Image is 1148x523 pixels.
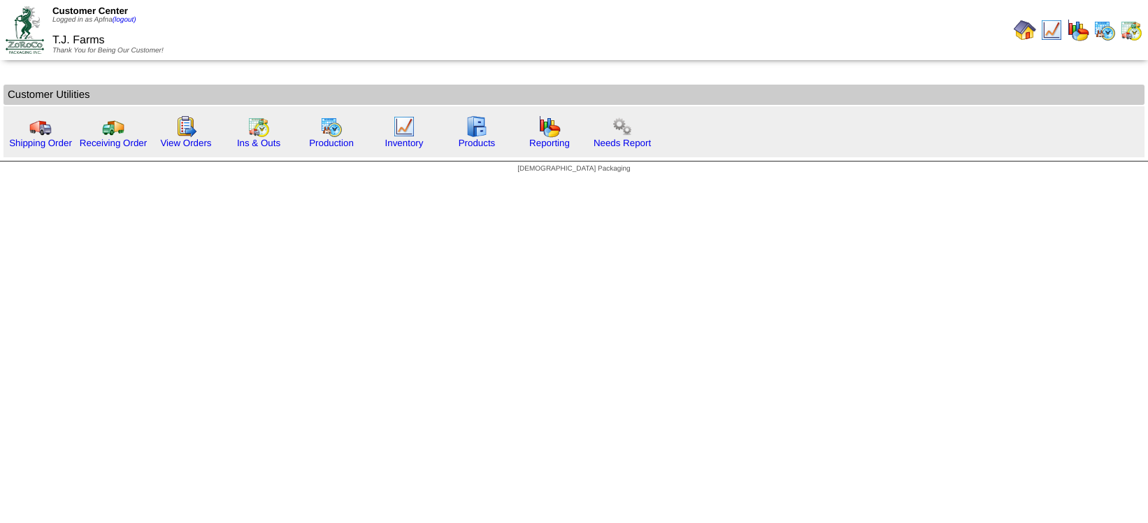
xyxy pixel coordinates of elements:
[529,138,570,148] a: Reporting
[611,115,633,138] img: workflow.png
[160,138,211,148] a: View Orders
[102,115,124,138] img: truck2.gif
[1040,19,1063,41] img: line_graph.gif
[29,115,52,138] img: truck.gif
[237,138,280,148] a: Ins & Outs
[1067,19,1089,41] img: graph.gif
[517,165,630,173] span: [DEMOGRAPHIC_DATA] Packaging
[594,138,651,148] a: Needs Report
[52,16,136,24] span: Logged in as Apfna
[175,115,197,138] img: workorder.gif
[52,34,105,46] span: T.J. Farms
[309,138,354,148] a: Production
[320,115,343,138] img: calendarprod.gif
[385,138,424,148] a: Inventory
[393,115,415,138] img: line_graph.gif
[9,138,72,148] a: Shipping Order
[538,115,561,138] img: graph.gif
[52,47,164,55] span: Thank You for Being Our Customer!
[6,6,44,53] img: ZoRoCo_Logo(Green%26Foil)%20jpg.webp
[459,138,496,148] a: Products
[247,115,270,138] img: calendarinout.gif
[1014,19,1036,41] img: home.gif
[113,16,136,24] a: (logout)
[3,85,1145,105] td: Customer Utilities
[1093,19,1116,41] img: calendarprod.gif
[52,6,128,16] span: Customer Center
[466,115,488,138] img: cabinet.gif
[1120,19,1142,41] img: calendarinout.gif
[80,138,147,148] a: Receiving Order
